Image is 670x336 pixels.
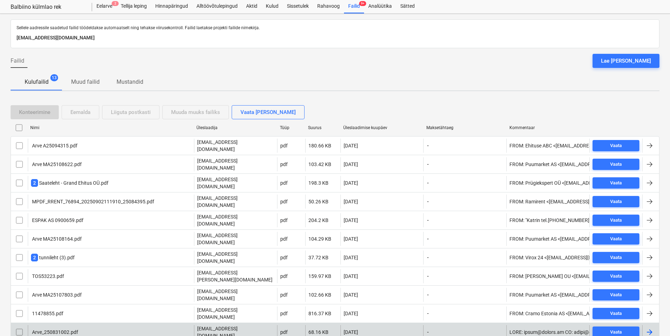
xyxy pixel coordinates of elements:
[17,34,653,42] p: [EMAIL_ADDRESS][DOMAIN_NAME]
[593,196,639,207] button: Vaata
[197,251,274,265] p: [EMAIL_ADDRESS][DOMAIN_NAME]
[232,105,305,119] button: Vaata [PERSON_NAME]
[610,254,622,262] div: Vaata
[426,198,430,205] span: -
[31,254,75,261] div: tunnileht (3).pdf
[197,195,274,209] p: [EMAIL_ADDRESS][DOMAIN_NAME]
[308,273,331,279] div: 159.97 KB
[17,25,653,31] p: Sellele aadressile saadetud failid töödeldakse automaatselt ning tehakse viirusekontroll. Failid ...
[601,56,651,65] div: Lae [PERSON_NAME]
[344,217,358,223] div: [DATE]
[610,291,622,299] div: Vaata
[635,302,670,336] iframe: Chat Widget
[280,199,288,204] div: pdf
[280,255,288,260] div: pdf
[197,232,274,246] p: [EMAIL_ADDRESS][DOMAIN_NAME]
[593,271,639,282] button: Vaata
[593,308,639,319] button: Vaata
[31,179,38,187] span: 2
[11,4,84,11] div: Balbiino külmlao rek
[30,125,191,130] div: Nimi
[610,142,622,150] div: Vaata
[31,161,82,167] div: Arve MA25108622.pdf
[610,310,622,318] div: Vaata
[610,272,622,280] div: Vaata
[593,289,639,300] button: Vaata
[593,233,639,245] button: Vaata
[31,236,82,242] div: Arve MA25108164.pdf
[509,125,587,130] div: Kommentaar
[344,255,358,260] div: [DATE]
[308,217,328,223] div: 204.2 KB
[50,74,58,81] span: 13
[344,329,358,335] div: [DATE]
[610,216,622,224] div: Vaata
[196,125,274,130] div: Üleslaadija
[308,292,331,298] div: 102.66 KB
[31,179,108,187] div: Saateleht - Grand Ehitus OÜ.pdf
[31,143,77,148] div: Arve A25094315.pdf
[344,292,358,298] div: [DATE]
[31,254,38,261] span: 2
[112,1,119,6] span: 2
[426,291,430,298] span: -
[197,306,274,321] p: [EMAIL_ADDRESS][DOMAIN_NAME]
[426,310,430,317] span: -
[308,143,331,148] div: 180.66 KB
[197,288,274,302] p: [EMAIL_ADDRESS][DOMAIN_NAME]
[308,311,331,316] div: 816.37 KB
[593,54,659,68] button: Lae [PERSON_NAME]
[593,252,639,263] button: Vaata
[31,329,78,335] div: Arve_250831002.pdf
[593,177,639,189] button: Vaata
[610,160,622,169] div: Vaata
[31,292,82,298] div: Arve MA25107803.pdf
[426,329,430,336] span: -
[610,235,622,243] div: Vaata
[280,180,288,186] div: pdf
[308,125,338,130] div: Suurus
[280,329,288,335] div: pdf
[197,157,274,171] p: [EMAIL_ADDRESS][DOMAIN_NAME]
[426,235,430,242] span: -
[31,199,154,204] div: MPDF_RRENT_76894_20250902111910_25084395.pdf
[610,179,622,187] div: Vaata
[426,161,430,168] span: -
[344,273,358,279] div: [DATE]
[11,57,24,65] span: Failid
[197,176,274,190] p: [EMAIL_ADDRESS][DOMAIN_NAME]
[197,269,274,283] p: [EMAIL_ADDRESS][PERSON_NAME][DOMAIN_NAME]
[426,142,430,149] span: -
[308,180,328,186] div: 198.3 KB
[240,108,296,117] div: Vaata [PERSON_NAME]
[31,217,83,223] div: ESPAK AS 0900659.pdf
[426,125,504,130] div: Maksetähtaeg
[280,125,302,130] div: Tüüp
[593,159,639,170] button: Vaata
[610,198,622,206] div: Vaata
[426,254,430,261] span: -
[593,215,639,226] button: Vaata
[25,78,49,86] p: Kulufailid
[344,236,358,242] div: [DATE]
[426,273,430,280] span: -
[593,140,639,151] button: Vaata
[359,1,366,6] span: 9+
[31,311,63,316] div: 11478855.pdf
[308,236,331,242] div: 104.29 KB
[280,217,288,223] div: pdf
[308,161,331,167] div: 103.42 KB
[308,329,328,335] div: 68.16 KB
[344,161,358,167] div: [DATE]
[31,273,64,279] div: TOS53223.pdf
[344,311,358,316] div: [DATE]
[197,213,274,227] p: [EMAIL_ADDRESS][DOMAIN_NAME]
[343,125,421,130] div: Üleslaadimise kuupäev
[308,255,328,260] div: 37.72 KB
[344,199,358,204] div: [DATE]
[344,143,358,148] div: [DATE]
[426,179,430,186] span: -
[308,199,328,204] div: 50.26 KB
[280,311,288,316] div: pdf
[344,180,358,186] div: [DATE]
